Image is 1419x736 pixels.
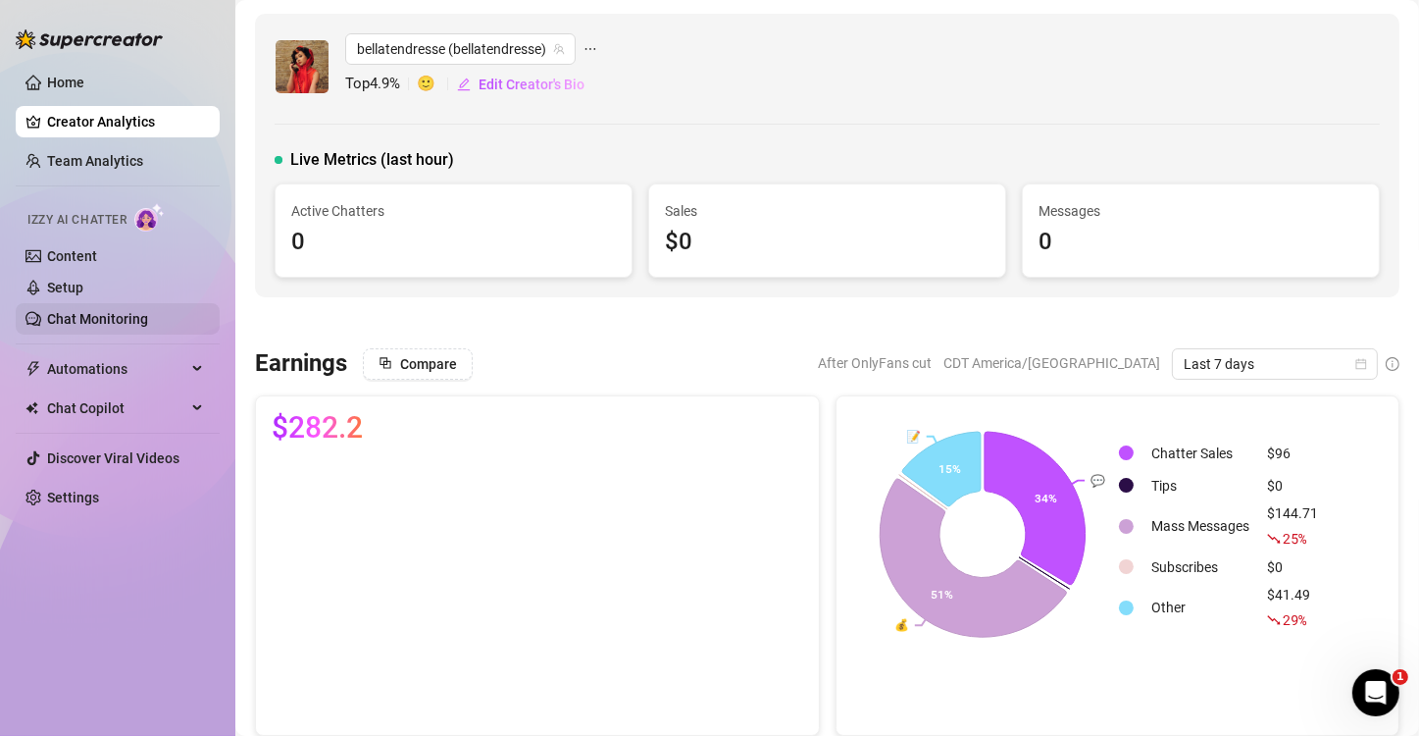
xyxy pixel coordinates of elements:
span: 1 [1393,669,1408,685]
span: Active Chatters [291,200,616,222]
a: Discover Viral Videos [47,450,179,466]
span: Compare [400,356,457,372]
span: ellipsis [583,33,597,65]
a: Chat Monitoring [47,311,148,327]
text: 📝 [906,429,921,444]
span: edit [457,78,471,91]
span: block [379,356,392,370]
a: Setup [47,280,83,295]
span: After OnlyFans cut [818,348,932,378]
a: Content [47,248,97,264]
img: Chat Copilot [25,401,38,415]
span: fall [1267,532,1281,546]
div: $41.49 [1267,584,1318,631]
span: Live Metrics (last hour) [290,148,454,172]
div: $0 [1267,475,1318,497]
span: Edit Creator's Bio [479,77,584,92]
span: 25 % [1283,529,1305,548]
span: $282.2 [272,412,363,444]
span: Last 7 days [1184,349,1366,379]
div: 0 [291,224,616,261]
span: bellatendresse (bellatendresse) [357,34,564,64]
img: bellatendresse [276,40,329,93]
td: Tips [1143,470,1257,500]
a: Settings [47,490,99,505]
span: Top 4.9 % [345,73,417,96]
button: Edit Creator's Bio [456,69,585,100]
button: Compare [363,348,473,380]
span: Chat Copilot [47,393,186,424]
span: 🙂 [417,73,456,96]
img: AI Chatter [134,203,165,232]
text: 💰 [894,618,909,633]
span: Sales [665,200,989,222]
span: info-circle [1386,357,1399,371]
h3: Earnings [255,348,347,380]
a: Home [47,75,84,90]
td: Mass Messages [1143,502,1257,550]
text: 💬 [1090,473,1105,488]
a: Team Analytics [47,153,143,169]
span: Messages [1039,200,1363,222]
td: Other [1143,584,1257,631]
span: thunderbolt [25,361,41,377]
td: Chatter Sales [1143,438,1257,468]
span: calendar [1355,358,1367,370]
span: team [553,43,565,55]
img: logo-BBDzfeDw.svg [16,29,163,49]
span: Automations [47,353,186,385]
iframe: Intercom live chat [1352,669,1399,716]
span: fall [1267,613,1281,627]
div: $144.71 [1267,502,1318,550]
td: Subscribes [1143,552,1257,582]
div: $0 [1267,556,1318,578]
div: $96 [1267,443,1318,464]
span: CDT America/[GEOGRAPHIC_DATA] [943,348,1160,378]
span: Izzy AI Chatter [27,211,127,230]
div: 0 [1039,224,1363,261]
a: Creator Analytics [47,106,204,137]
span: 29 % [1283,610,1305,629]
div: $0 [665,224,989,261]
